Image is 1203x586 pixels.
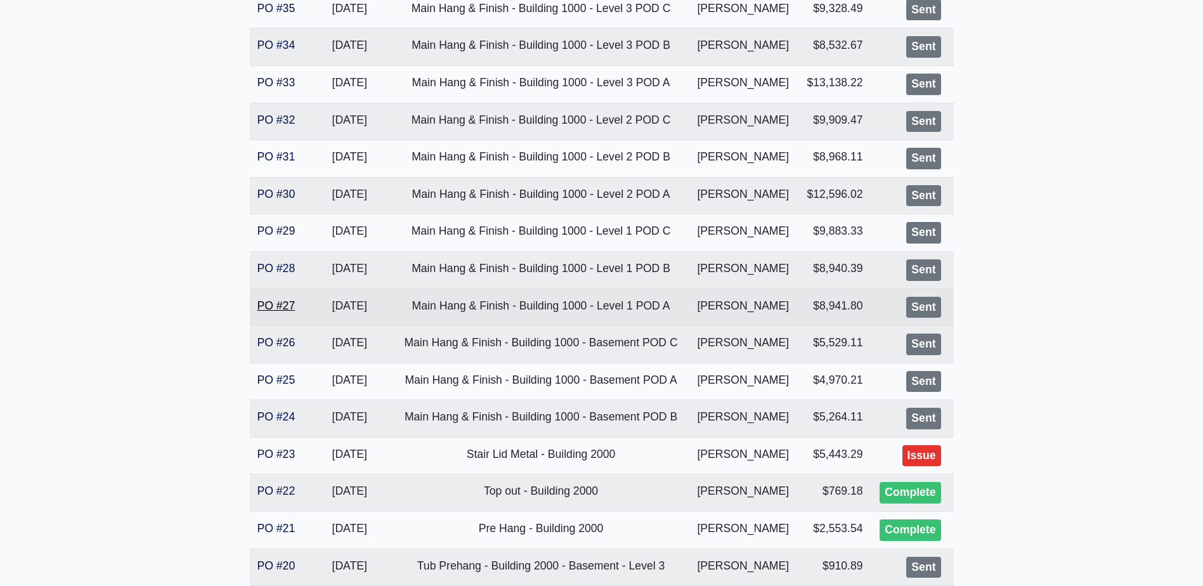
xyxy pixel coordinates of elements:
[306,29,393,66] td: [DATE]
[257,336,296,349] a: PO #26
[393,103,688,140] td: Main Hang & Finish - Building 1000 - Level 2 POD C
[689,437,798,474] td: [PERSON_NAME]
[257,188,296,200] a: PO #30
[257,448,296,460] a: PO #23
[906,259,940,281] div: Sent
[306,363,393,400] td: [DATE]
[257,39,296,51] a: PO #34
[798,549,871,586] td: $910.89
[257,114,296,126] a: PO #32
[257,410,296,423] a: PO #24
[393,65,688,103] td: Main Hang & Finish - Building 1000 - Level 3 POD A
[798,65,871,103] td: $13,138.22
[798,512,871,549] td: $2,553.54
[306,177,393,214] td: [DATE]
[798,214,871,252] td: $9,883.33
[798,103,871,140] td: $9,909.47
[689,326,798,363] td: [PERSON_NAME]
[257,485,296,497] a: PO #22
[306,437,393,474] td: [DATE]
[257,76,296,89] a: PO #33
[257,559,296,572] a: PO #20
[306,65,393,103] td: [DATE]
[906,222,940,244] div: Sent
[393,326,688,363] td: Main Hang & Finish - Building 1000 - Basement POD C
[906,297,940,318] div: Sent
[306,400,393,438] td: [DATE]
[689,474,798,512] td: [PERSON_NAME]
[880,482,940,504] div: Complete
[393,512,688,549] td: Pre Hang - Building 2000
[906,334,940,355] div: Sent
[689,512,798,549] td: [PERSON_NAME]
[393,29,688,66] td: Main Hang & Finish - Building 1000 - Level 3 POD B
[393,437,688,474] td: Stair Lid Metal - Building 2000
[393,251,688,289] td: Main Hang & Finish - Building 1000 - Level 1 POD B
[798,474,871,512] td: $769.18
[393,214,688,252] td: Main Hang & Finish - Building 1000 - Level 1 POD C
[393,549,688,586] td: Tub Prehang - Building 2000 - Basement - Level 3
[798,251,871,289] td: $8,940.39
[257,150,296,163] a: PO #31
[689,29,798,66] td: [PERSON_NAME]
[906,74,940,95] div: Sent
[798,289,871,326] td: $8,941.80
[306,214,393,252] td: [DATE]
[393,400,688,438] td: Main Hang & Finish - Building 1000 - Basement POD B
[306,103,393,140] td: [DATE]
[689,251,798,289] td: [PERSON_NAME]
[689,140,798,178] td: [PERSON_NAME]
[902,445,941,467] div: Issue
[393,140,688,178] td: Main Hang & Finish - Building 1000 - Level 2 POD B
[798,140,871,178] td: $8,968.11
[798,363,871,400] td: $4,970.21
[906,111,940,133] div: Sent
[906,371,940,393] div: Sent
[906,557,940,578] div: Sent
[798,177,871,214] td: $12,596.02
[306,251,393,289] td: [DATE]
[689,103,798,140] td: [PERSON_NAME]
[257,299,296,312] a: PO #27
[393,177,688,214] td: Main Hang & Finish - Building 1000 - Level 2 POD A
[257,262,296,275] a: PO #28
[689,289,798,326] td: [PERSON_NAME]
[257,374,296,386] a: PO #25
[393,363,688,400] td: Main Hang & Finish - Building 1000 - Basement POD A
[906,185,940,207] div: Sent
[257,2,296,15] a: PO #35
[689,214,798,252] td: [PERSON_NAME]
[880,519,940,541] div: Complete
[393,289,688,326] td: Main Hang & Finish - Building 1000 - Level 1 POD A
[393,474,688,512] td: Top out - Building 2000
[306,326,393,363] td: [DATE]
[306,512,393,549] td: [DATE]
[306,289,393,326] td: [DATE]
[689,363,798,400] td: [PERSON_NAME]
[906,408,940,429] div: Sent
[689,400,798,438] td: [PERSON_NAME]
[906,148,940,169] div: Sent
[306,474,393,512] td: [DATE]
[257,522,296,535] a: PO #21
[798,326,871,363] td: $5,529.11
[306,140,393,178] td: [DATE]
[689,177,798,214] td: [PERSON_NAME]
[798,29,871,66] td: $8,532.67
[306,549,393,586] td: [DATE]
[689,65,798,103] td: [PERSON_NAME]
[906,36,940,58] div: Sent
[689,549,798,586] td: [PERSON_NAME]
[257,225,296,237] a: PO #29
[798,437,871,474] td: $5,443.29
[798,400,871,438] td: $5,264.11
